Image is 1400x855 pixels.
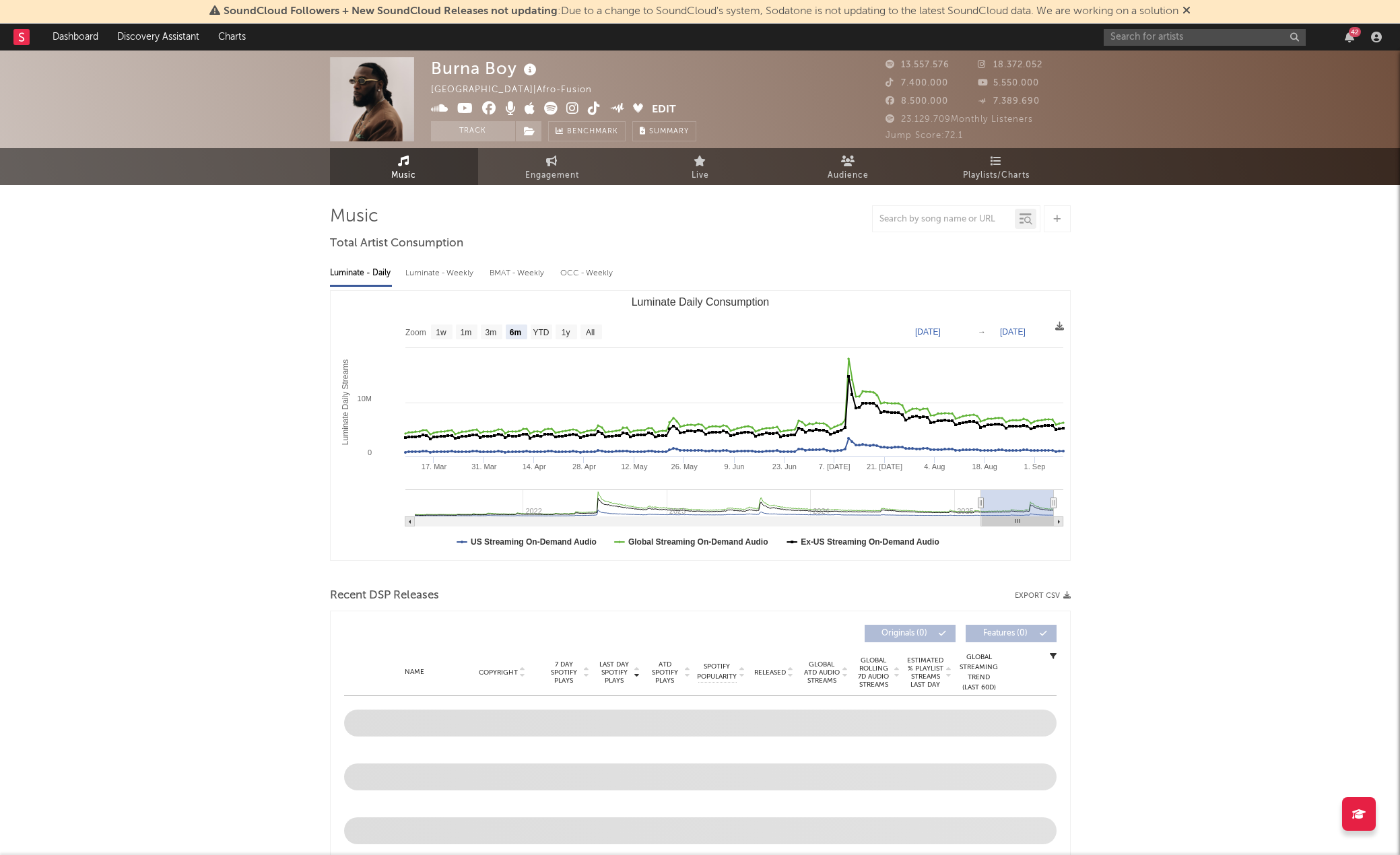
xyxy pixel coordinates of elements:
[471,537,597,547] text: US Streaming On-Demand Audio
[209,24,255,50] a: Charts
[561,328,570,337] text: 1y
[924,463,945,471] text: 4. Aug
[818,463,850,471] text: 7. [DATE]
[865,625,956,642] button: Originals(0)
[907,656,944,689] span: Estimated % Playlist Streams Last Day
[974,629,1036,638] span: Features ( 0 )
[923,148,1071,185] a: Playlists/Charts
[886,97,948,106] span: 8.500.000
[548,121,626,141] a: Benchmark
[1024,463,1045,471] text: 1. Sep
[471,463,497,471] text: 31. Mar
[431,82,607,98] div: [GEOGRAPHIC_DATA] | Afro-fusion
[421,463,446,471] text: 17. Mar
[692,168,709,184] span: Live
[828,168,869,184] span: Audience
[490,262,547,285] div: BMAT - Weekly
[1182,6,1191,17] span: Dismiss
[522,463,545,471] text: 14. Apr
[774,148,923,185] a: Audience
[671,463,698,471] text: 26. May
[915,327,941,337] text: [DATE]
[628,537,768,547] text: Global Streaming On-Demand Audio
[978,327,986,337] text: →
[801,537,939,547] text: Ex-US Streaming On-Demand Audio
[649,128,689,135] span: Summary
[697,662,737,682] span: Spotify Popularity
[966,625,1057,642] button: Features(0)
[330,148,478,185] a: Music
[533,328,549,337] text: YTD
[391,168,416,184] span: Music
[560,262,614,285] div: OCC - Weekly
[436,328,446,337] text: 1w
[652,102,676,118] button: Edit
[405,328,426,337] text: Zoom
[567,124,618,140] span: Benchmark
[754,669,786,677] span: Released
[886,79,948,88] span: 7.400.000
[963,168,1030,184] span: Playlists/Charts
[460,328,471,337] text: 1m
[626,148,774,185] a: Live
[632,121,696,141] button: Summary
[803,660,840,685] span: Global ATD Audio Streams
[431,57,540,79] div: Burna Boy
[525,168,579,184] span: Engagement
[724,463,744,471] text: 9. Jun
[546,660,582,685] span: 7 Day Spotify Plays
[867,463,902,471] text: 21. [DATE]
[108,24,209,50] a: Discovery Assistant
[1349,27,1361,37] div: 42
[509,328,521,337] text: 6m
[978,79,1039,88] span: 5.550.000
[478,148,626,185] a: Engagement
[597,660,632,685] span: Last Day Spotify Plays
[978,61,1042,69] span: 18.372.052
[367,448,371,456] text: 0
[647,660,683,685] span: ATD Spotify Plays
[978,97,1040,106] span: 7.389.690
[330,588,439,604] span: Recent DSP Releases
[585,328,594,337] text: All
[1015,592,1071,600] button: Export CSV
[405,262,476,285] div: Luminate - Weekly
[1345,32,1354,42] button: 42
[772,463,796,471] text: 23. Jun
[224,6,1178,17] span: : Due to a change to SoundCloud's system, Sodatone is not updating to the latest SoundCloud data....
[886,61,949,69] span: 13.557.576
[631,296,769,308] text: Luminate Daily Consumption
[485,328,496,337] text: 3m
[371,667,459,677] div: Name
[43,24,108,50] a: Dashboard
[886,131,963,140] span: Jump Score: 72.1
[479,669,518,677] span: Copyright
[330,236,463,252] span: Total Artist Consumption
[873,214,1015,225] input: Search by song name or URL
[1104,29,1306,46] input: Search for artists
[330,262,392,285] div: Luminate - Daily
[357,395,371,403] text: 10M
[340,360,349,445] text: Luminate Daily Streams
[972,463,997,471] text: 18. Aug
[855,656,892,689] span: Global Rolling 7D Audio Streams
[886,115,1033,124] span: 23.129.709 Monthly Listeners
[224,6,558,17] span: SoundCloud Followers + New SoundCloud Releases not updating
[331,291,1070,560] svg: Luminate Daily Consumption
[959,652,999,693] div: Global Streaming Trend (Last 60D)
[1000,327,1026,337] text: [DATE]
[873,629,935,638] span: Originals ( 0 )
[431,121,515,141] button: Track
[621,463,648,471] text: 12. May
[572,463,596,471] text: 28. Apr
